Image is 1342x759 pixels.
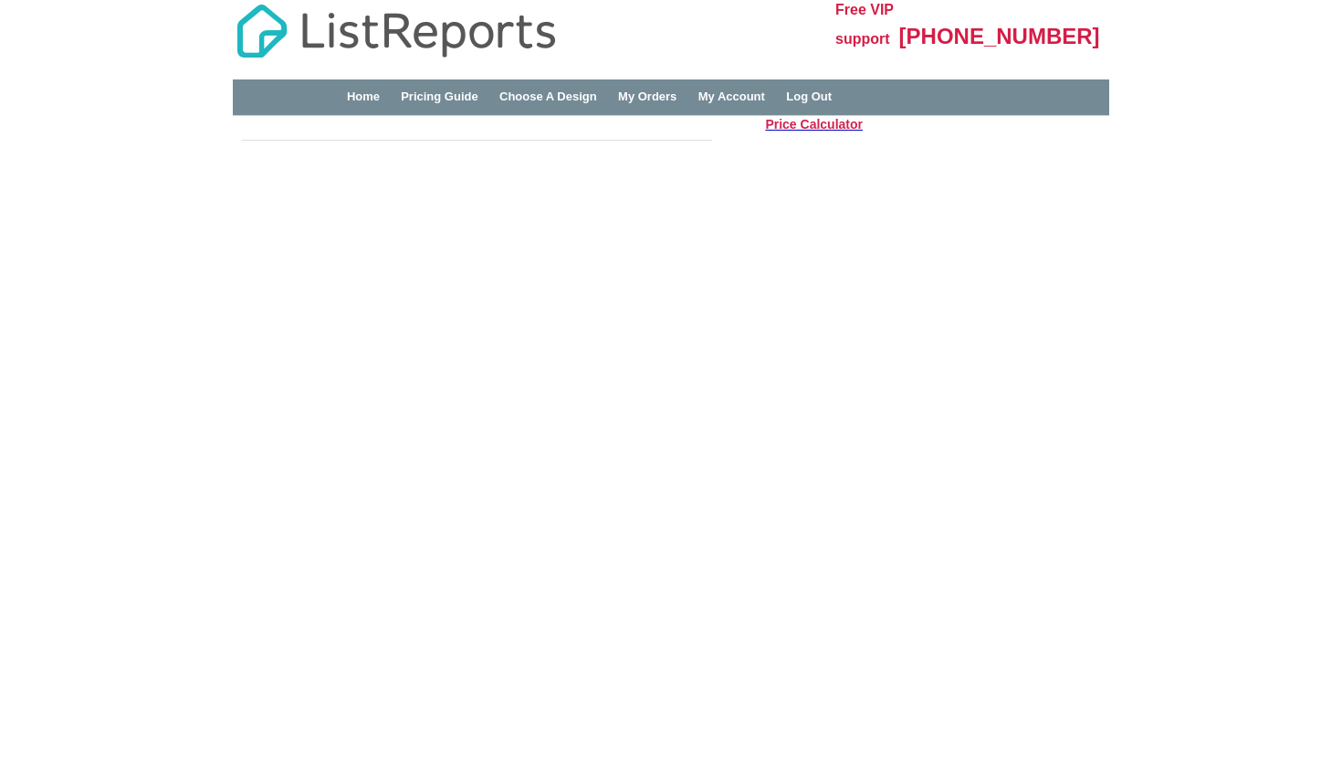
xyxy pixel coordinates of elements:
[786,90,832,103] a: Log Out
[765,116,863,132] a: Price Calculator
[899,24,1100,48] span: [PHONE_NUMBER]
[499,90,597,103] a: Choose A Design
[698,90,765,103] a: My Account
[401,90,478,103] a: Pricing Guide
[618,90,676,103] a: My Orders
[835,2,894,47] span: Free VIP support
[347,90,380,103] a: Home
